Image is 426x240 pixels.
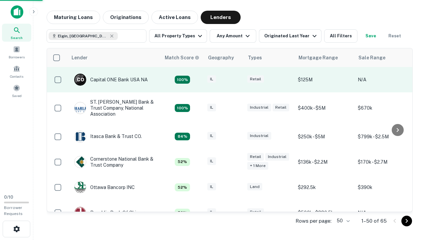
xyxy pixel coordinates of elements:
div: IL [207,157,216,165]
img: picture [75,207,86,218]
img: picture [75,156,86,168]
th: Capitalize uses an advanced AI algorithm to match your search with the best lender. The match sco... [161,48,204,67]
div: Capitalize uses an advanced AI algorithm to match your search with the best lender. The match sco... [165,54,199,61]
span: Contacts [10,74,23,79]
div: Sale Range [358,54,385,62]
div: Types [248,54,262,62]
th: Types [244,48,295,67]
div: Itasca Bank & Trust CO. [74,131,142,143]
button: Maturing Loans [47,11,100,24]
div: Capitalize uses an advanced AI algorithm to match your search with the best lender. The match sco... [175,158,190,166]
div: IL [207,208,216,216]
button: Originations [103,11,149,24]
div: Republic Bank Of Chicago [74,207,147,219]
div: Capitalize uses an advanced AI algorithm to match your search with the best lender. The match sco... [175,133,190,141]
td: N/A [354,200,414,225]
div: Retail [247,208,264,216]
div: IL [207,132,216,140]
td: N/A [354,67,414,92]
a: Saved [2,82,31,100]
span: 0 / 10 [4,195,13,200]
th: Sale Range [354,48,414,67]
div: Capitalize uses an advanced AI algorithm to match your search with the best lender. The match sco... [175,209,190,217]
div: + 1 more [247,162,268,170]
button: Lenders [201,11,241,24]
div: Retail [247,153,264,161]
td: $670k [354,92,414,124]
div: 50 [334,216,351,226]
img: picture [75,102,86,114]
div: Capital ONE Bank USA NA [74,74,148,86]
td: $292.5k [295,175,354,200]
td: $390k [354,175,414,200]
button: Any Amount [210,29,256,43]
img: capitalize-icon.png [11,5,23,19]
td: $170k - $2.7M [354,149,414,175]
div: Lender [72,54,88,62]
span: Borrower Requests [4,205,23,216]
div: Mortgage Range [299,54,338,62]
th: Mortgage Range [295,48,354,67]
div: Originated Last Year [264,32,319,40]
div: Geography [208,54,234,62]
a: Contacts [2,62,31,80]
div: IL [207,183,216,191]
span: Search [11,35,23,40]
p: Rows per page: [296,217,331,225]
div: IL [207,75,216,83]
span: Elgin, [GEOGRAPHIC_DATA], [GEOGRAPHIC_DATA] [58,33,108,39]
button: Go to next page [401,216,412,226]
div: IL [207,104,216,111]
span: Borrowers [9,54,25,60]
div: Industrial [265,153,289,161]
h6: Match Score [165,54,198,61]
img: picture [75,131,86,142]
div: Capitalize uses an advanced AI algorithm to match your search with the best lender. The match sco... [175,76,190,84]
p: C O [77,76,84,83]
div: Land [247,183,262,191]
div: Capitalize uses an advanced AI algorithm to match your search with the best lender. The match sco... [175,183,190,191]
iframe: Chat Widget [393,187,426,219]
td: $500k - $880.5k [295,200,354,225]
div: Ottawa Bancorp INC [74,181,135,193]
button: Reset [384,29,405,43]
div: Capitalize uses an advanced AI algorithm to match your search with the best lender. The match sco... [175,104,190,112]
th: Geography [204,48,244,67]
td: $136k - $2.2M [295,149,354,175]
div: Industrial [247,132,271,140]
button: Save your search to get updates of matches that match your search criteria. [360,29,381,43]
div: ST. [PERSON_NAME] Bank & Trust Company, National Association [74,99,154,117]
th: Lender [68,48,161,67]
td: $400k - $5M [295,92,354,124]
button: Originated Last Year [259,29,321,43]
td: $250k - $5M [295,124,354,149]
button: All Property Types [149,29,207,43]
a: Search [2,24,31,42]
img: picture [75,182,86,193]
button: All Filters [324,29,357,43]
div: Cornerstone National Bank & Trust Company [74,156,154,168]
td: $125M [295,67,354,92]
p: 1–50 of 65 [361,217,387,225]
div: Retail [273,104,289,111]
span: Saved [12,93,22,98]
td: $799k - $2.5M [354,124,414,149]
a: Borrowers [2,43,31,61]
div: Industrial [247,104,271,111]
div: Retail [247,75,264,83]
button: Active Loans [151,11,198,24]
